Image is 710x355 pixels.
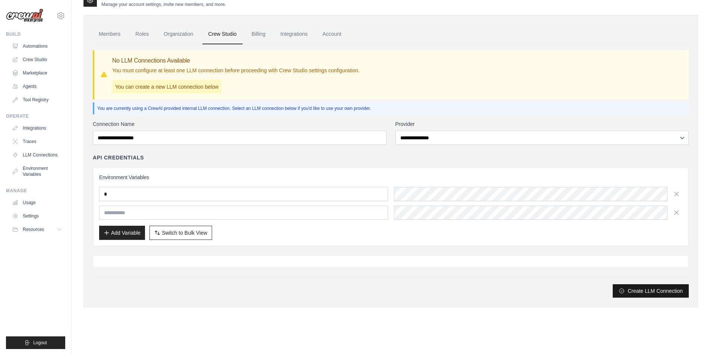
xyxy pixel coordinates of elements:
a: Integrations [274,24,313,44]
button: Resources [9,224,65,235]
p: You can create a new LLM connection below [112,80,221,93]
p: Manage your account settings, invite new members, and more. [101,1,226,7]
div: Manage [6,188,65,194]
div: Operate [6,113,65,119]
a: Agents [9,80,65,92]
a: Integrations [9,122,65,134]
a: Automations [9,40,65,52]
span: Resources [23,226,44,232]
h3: No LLM Connections Available [112,56,360,65]
a: Usage [9,197,65,209]
a: Crew Studio [202,24,243,44]
label: Provider [395,120,689,128]
a: Crew Studio [9,54,65,66]
iframe: Chat Widget [673,319,710,355]
button: Add Variable [99,226,145,240]
button: Create LLM Connection [613,284,689,298]
a: Billing [246,24,271,44]
p: You are currently using a CrewAI provided internal LLM connection. Select an LLM connection below... [97,105,686,111]
h4: API Credentials [93,154,144,161]
a: Members [93,24,126,44]
h3: Environment Variables [99,174,682,181]
div: Build [6,31,65,37]
button: Switch to Bulk View [149,226,212,240]
button: Logout [6,336,65,349]
a: Traces [9,136,65,148]
a: Environment Variables [9,162,65,180]
a: LLM Connections [9,149,65,161]
p: You must configure at least one LLM connection before proceeding with Crew Studio settings config... [112,67,360,74]
label: Connection Name [93,120,386,128]
a: Organization [158,24,199,44]
a: Tool Registry [9,94,65,106]
a: Account [316,24,347,44]
a: Roles [129,24,155,44]
a: Settings [9,210,65,222]
a: Marketplace [9,67,65,79]
span: Switch to Bulk View [162,229,207,237]
img: Logo [6,9,43,23]
div: 聊天小工具 [673,319,710,355]
span: Logout [33,340,47,346]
